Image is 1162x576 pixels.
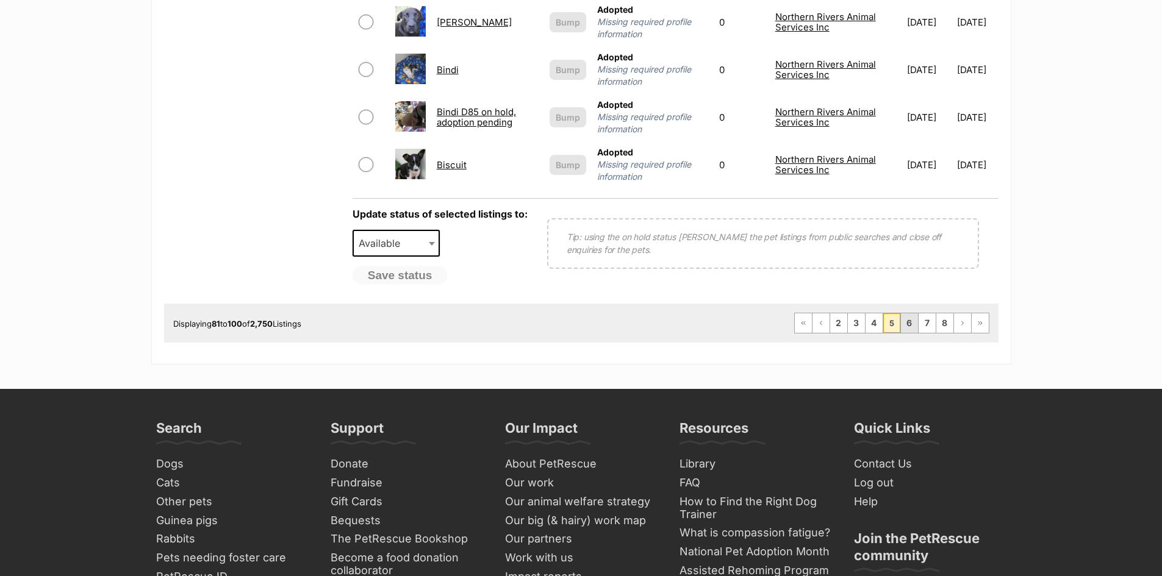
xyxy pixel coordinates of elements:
[353,230,440,257] span: Available
[437,64,459,76] a: Bindi
[353,266,448,285] button: Save status
[714,94,769,140] td: 0
[901,313,918,333] a: Page 6
[902,46,956,93] td: [DATE]
[675,492,837,524] a: How to Find the Right Dog Trainer
[848,313,865,333] a: Page 3
[775,11,876,33] a: Northern Rivers Animal Services Inc
[326,455,488,474] a: Donate
[500,492,662,511] a: Our animal welfare strategy
[500,455,662,474] a: About PetRescue
[957,94,997,140] td: [DATE]
[500,511,662,530] a: Our big (& hairy) work map
[550,155,586,175] button: Bump
[331,419,384,444] h3: Support
[597,158,708,183] span: Missing required profile information
[151,474,314,492] a: Cats
[866,313,883,333] a: Page 4
[212,319,220,329] strong: 81
[250,319,273,329] strong: 2,750
[830,313,847,333] a: Page 2
[505,419,578,444] h3: Our Impact
[151,549,314,567] a: Pets needing foster care
[556,158,580,171] span: Bump
[550,60,586,80] button: Bump
[550,12,586,32] button: Bump
[151,455,314,474] a: Dogs
[883,313,900,333] span: Page 5
[556,16,580,29] span: Bump
[854,530,1006,571] h3: Join the PetRescue community
[437,159,467,171] a: Biscuit
[919,313,936,333] a: Page 7
[597,99,633,110] span: Adopted
[775,154,876,176] a: Northern Rivers Animal Services Inc
[556,111,580,124] span: Bump
[936,313,953,333] a: Page 8
[849,474,1011,492] a: Log out
[714,141,769,188] td: 0
[395,54,426,84] img: Bindi
[675,542,837,561] a: National Pet Adoption Month
[795,313,812,333] a: First page
[500,474,662,492] a: Our work
[151,492,314,511] a: Other pets
[775,106,876,128] a: Northern Rivers Animal Services Inc
[326,474,488,492] a: Fundraise
[957,141,997,188] td: [DATE]
[500,549,662,567] a: Work with us
[151,511,314,530] a: Guinea pigs
[972,313,989,333] a: Last page
[326,492,488,511] a: Gift Cards
[354,235,412,252] span: Available
[675,524,837,542] a: What is compassion fatigue?
[675,455,837,474] a: Library
[500,530,662,549] a: Our partners
[854,419,930,444] h3: Quick Links
[954,313,971,333] a: Next page
[597,52,633,62] span: Adopted
[849,492,1011,511] a: Help
[902,141,956,188] td: [DATE]
[597,63,708,88] span: Missing required profile information
[849,455,1011,474] a: Contact Us
[151,530,314,549] a: Rabbits
[156,419,202,444] h3: Search
[794,313,989,333] nav: Pagination
[597,4,633,15] span: Adopted
[228,319,242,329] strong: 100
[597,111,708,135] span: Missing required profile information
[395,6,426,37] img: Billy
[714,46,769,93] td: 0
[675,474,837,492] a: FAQ
[326,530,488,549] a: The PetRescue Bookshop
[550,107,586,127] button: Bump
[680,419,748,444] h3: Resources
[556,63,580,76] span: Bump
[353,208,528,220] label: Update status of selected listings to:
[597,16,708,40] span: Missing required profile information
[395,149,426,179] img: Biscuit
[437,16,512,28] a: [PERSON_NAME]
[437,106,516,128] a: Bindi D85 on hold, adoption pending
[395,101,426,132] img: Bindi D85 on hold, adoption pending
[567,230,959,256] p: Tip: using the on hold status [PERSON_NAME] the pet listings from public searches and close off e...
[812,313,830,333] a: Previous page
[597,147,633,157] span: Adopted
[957,46,997,93] td: [DATE]
[775,59,876,80] a: Northern Rivers Animal Services Inc
[326,511,488,530] a: Bequests
[902,94,956,140] td: [DATE]
[173,319,301,329] span: Displaying to of Listings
